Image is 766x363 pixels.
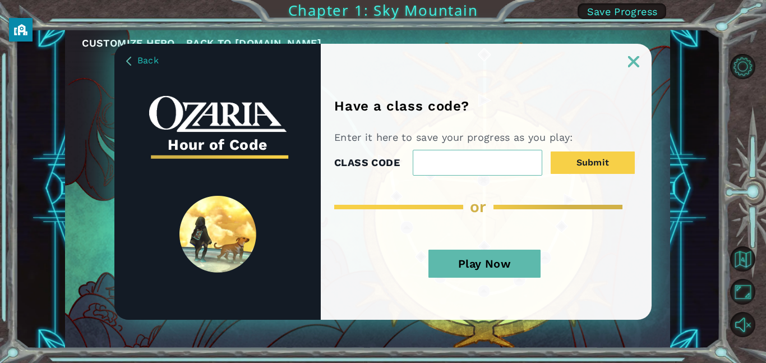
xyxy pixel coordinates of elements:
[149,132,287,157] h3: Hour of Code
[428,250,541,278] button: Play Now
[149,96,287,132] img: whiteOzariaWordmark.png
[137,55,159,66] span: Back
[9,18,33,42] button: privacy banner
[334,98,473,114] h1: Have a class code?
[628,56,639,67] img: ExitButton_Dusk.png
[179,196,256,273] img: SpiritLandReveal.png
[126,57,131,66] img: BackArrow_Dusk.png
[334,154,400,171] label: CLASS CODE
[334,131,577,144] p: Enter it here to save your progress as you play:
[470,197,487,216] span: or
[551,151,635,174] button: Submit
